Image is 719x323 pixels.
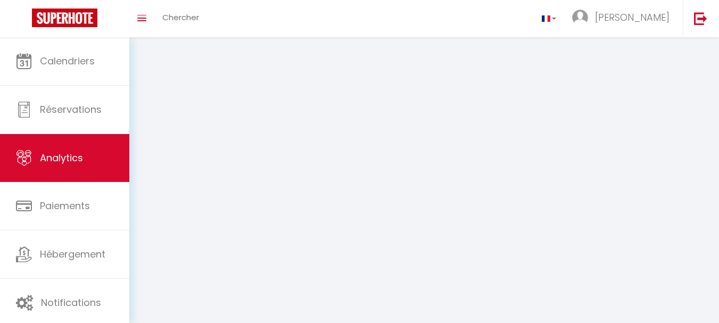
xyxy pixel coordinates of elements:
span: Réservations [40,103,102,116]
img: logout [694,12,707,25]
span: Paiements [40,199,90,212]
span: Chercher [162,12,199,23]
span: Analytics [40,151,83,164]
span: Hébergement [40,247,105,261]
img: ... [572,10,588,26]
span: Calendriers [40,54,95,68]
span: [PERSON_NAME] [595,11,670,24]
img: Super Booking [32,9,97,27]
span: Notifications [41,296,101,309]
button: Ouvrir le widget de chat LiveChat [9,4,40,36]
